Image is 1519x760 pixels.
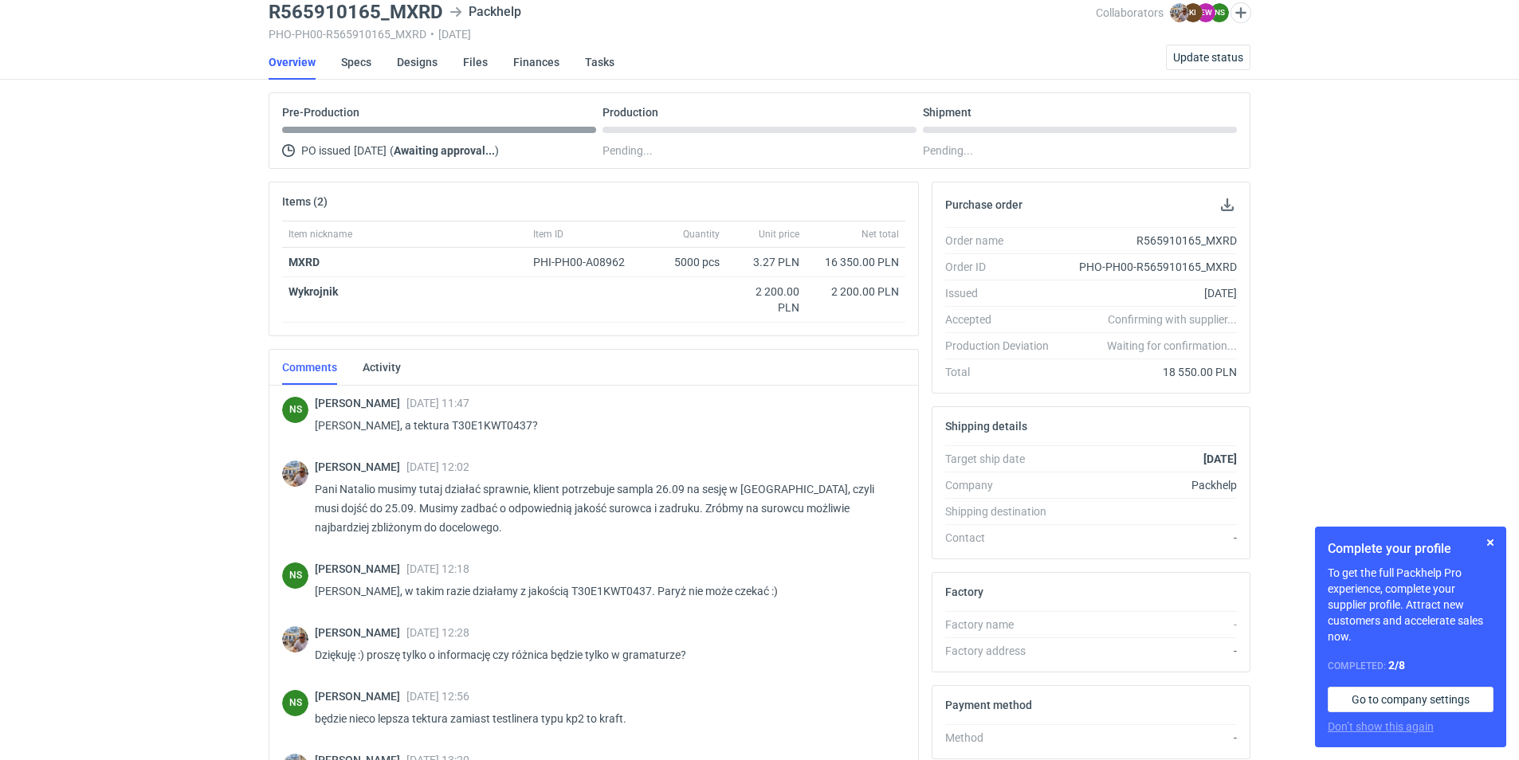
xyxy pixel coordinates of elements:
div: R565910165_MXRD [1062,233,1237,249]
figcaption: NS [282,690,308,716]
a: Specs [341,45,371,80]
h3: R565910165_MXRD [269,2,443,22]
h2: Shipping details [945,420,1027,433]
a: Files [463,45,488,80]
div: Packhelp [1062,477,1237,493]
div: Accepted [945,311,1062,327]
span: Item nickname [288,228,352,241]
span: Quantity [683,228,720,241]
div: 2 200.00 PLN [732,284,799,315]
div: PHO-PH00-R565910165_MXRD [1062,259,1237,275]
span: [PERSON_NAME] [315,562,406,575]
span: [DATE] [354,141,387,160]
div: Order ID [945,259,1062,275]
div: Natalia Stępak [282,562,308,589]
button: Don’t show this again [1328,719,1434,735]
strong: 2 / 8 [1388,659,1405,672]
div: 2 200.00 PLN [812,284,899,300]
div: [DATE] [1062,285,1237,301]
div: - [1062,643,1237,659]
strong: Awaiting approval... [394,144,495,157]
div: Factory address [945,643,1062,659]
p: To get the full Packhelp Pro experience, complete your supplier profile. Attract new customers an... [1328,565,1493,644]
figcaption: KI [1183,3,1203,22]
button: Download PO [1218,195,1237,214]
strong: Wykrojnik [288,285,338,298]
h1: Complete your profile [1328,539,1493,558]
div: Production Deviation [945,338,1062,354]
span: [PERSON_NAME] [315,690,406,703]
button: Update status [1166,45,1250,70]
span: [PERSON_NAME] [315,626,406,639]
span: [DATE] 12:28 [406,626,469,639]
div: Contact [945,530,1062,546]
div: Natalia Stępak [282,690,308,716]
h2: Items (2) [282,195,328,208]
a: Activity [363,350,401,385]
div: Order name [945,233,1062,249]
div: Target ship date [945,451,1062,467]
a: MXRD [288,256,320,268]
div: Issued [945,285,1062,301]
a: Tasks [585,45,614,80]
img: Michał Palasek [1170,3,1189,22]
div: Packhelp [449,2,521,22]
span: [DATE] 12:18 [406,562,469,575]
figcaption: NS [282,562,308,589]
button: Skip for now [1481,533,1500,552]
span: [PERSON_NAME] [315,397,406,409]
div: 5000 pcs [646,248,726,277]
div: Shipping destination [945,503,1062,519]
img: Michał Palasek [282,626,308,652]
button: Edit collaborators [1231,2,1251,23]
figcaption: NS [282,397,308,423]
div: 18 550.00 PLN [1062,364,1237,380]
em: Waiting for confirmation... [1107,338,1237,354]
p: Pani Natalio musimy tutaj działać sprawnie, klient potrzebuje sampla 26.09 na sesję w [GEOGRAPHIC... [315,480,893,537]
span: Pending... [602,141,653,160]
a: Designs [397,45,438,80]
span: ) [495,144,499,157]
div: PHO-PH00-R565910165_MXRD [DATE] [269,28,1096,41]
p: Dziękuję :) proszę tylko o informację czy różnica będzie tylko w gramaturze? [315,645,893,664]
div: Natalia Stępak [282,397,308,423]
div: Completed: [1328,657,1493,674]
a: Go to company settings [1328,687,1493,712]
p: Production [602,106,658,119]
figcaption: EW [1196,3,1215,22]
img: Michał Palasek [282,460,308,487]
h2: Purchase order [945,198,1022,211]
span: Collaborators [1096,6,1164,19]
figcaption: NS [1210,3,1229,22]
p: [PERSON_NAME], w takim razie działamy z jakością T30E1KWT0437. Paryż nie może czekać :) [315,582,893,601]
span: ( [390,144,394,157]
div: 16 350.00 PLN [812,254,899,270]
div: Pending... [923,141,1237,160]
h2: Factory [945,586,983,598]
span: [PERSON_NAME] [315,460,406,473]
p: Shipment [923,106,971,119]
div: - [1062,617,1237,633]
span: [DATE] 11:47 [406,397,469,409]
span: Unit price [759,228,799,241]
p: [PERSON_NAME], a tektura T30E1KWT0437? [315,416,893,435]
span: Net total [862,228,899,241]
a: Comments [282,350,337,385]
div: - [1062,530,1237,546]
div: Method [945,730,1062,746]
span: [DATE] 12:56 [406,690,469,703]
div: Company [945,477,1062,493]
div: 3.27 PLN [732,254,799,270]
h2: Payment method [945,699,1032,711]
div: PO issued [282,141,596,160]
div: PHI-PH00-A08962 [533,254,640,270]
span: Update status [1173,52,1243,63]
div: Factory name [945,617,1062,633]
span: • [430,28,434,41]
p: Pre-Production [282,106,359,119]
a: Overview [269,45,316,80]
span: [DATE] 12:02 [406,460,469,473]
span: Item ID [533,228,563,241]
